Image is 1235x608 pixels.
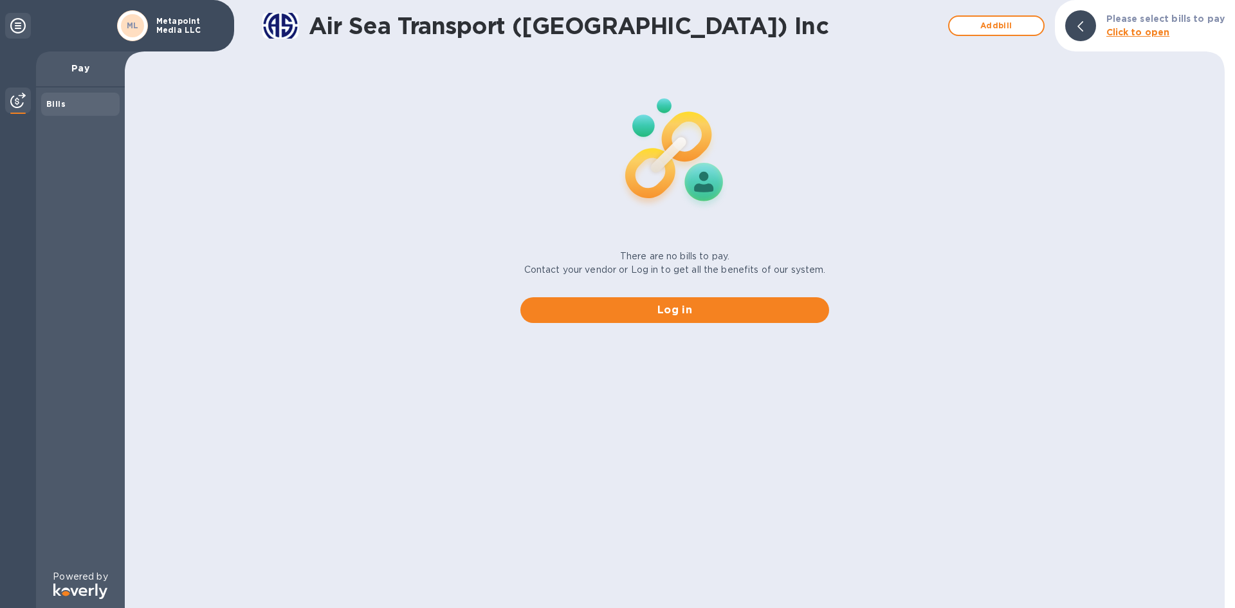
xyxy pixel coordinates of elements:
span: Log in [531,302,819,318]
button: Log in [520,297,829,323]
button: Addbill [948,15,1045,36]
p: There are no bills to pay. Contact your vendor or Log in to get all the benefits of our system. [524,250,826,277]
p: Pay [46,62,114,75]
p: Metapoint Media LLC [156,17,221,35]
span: Add bill [960,18,1033,33]
p: Powered by [53,570,107,584]
img: Logo [53,584,107,599]
b: Please select bills to pay [1106,14,1225,24]
h1: Air Sea Transport ([GEOGRAPHIC_DATA]) Inc [309,12,942,39]
b: Bills [46,99,66,109]
b: ML [127,21,139,30]
b: Click to open [1106,27,1170,37]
